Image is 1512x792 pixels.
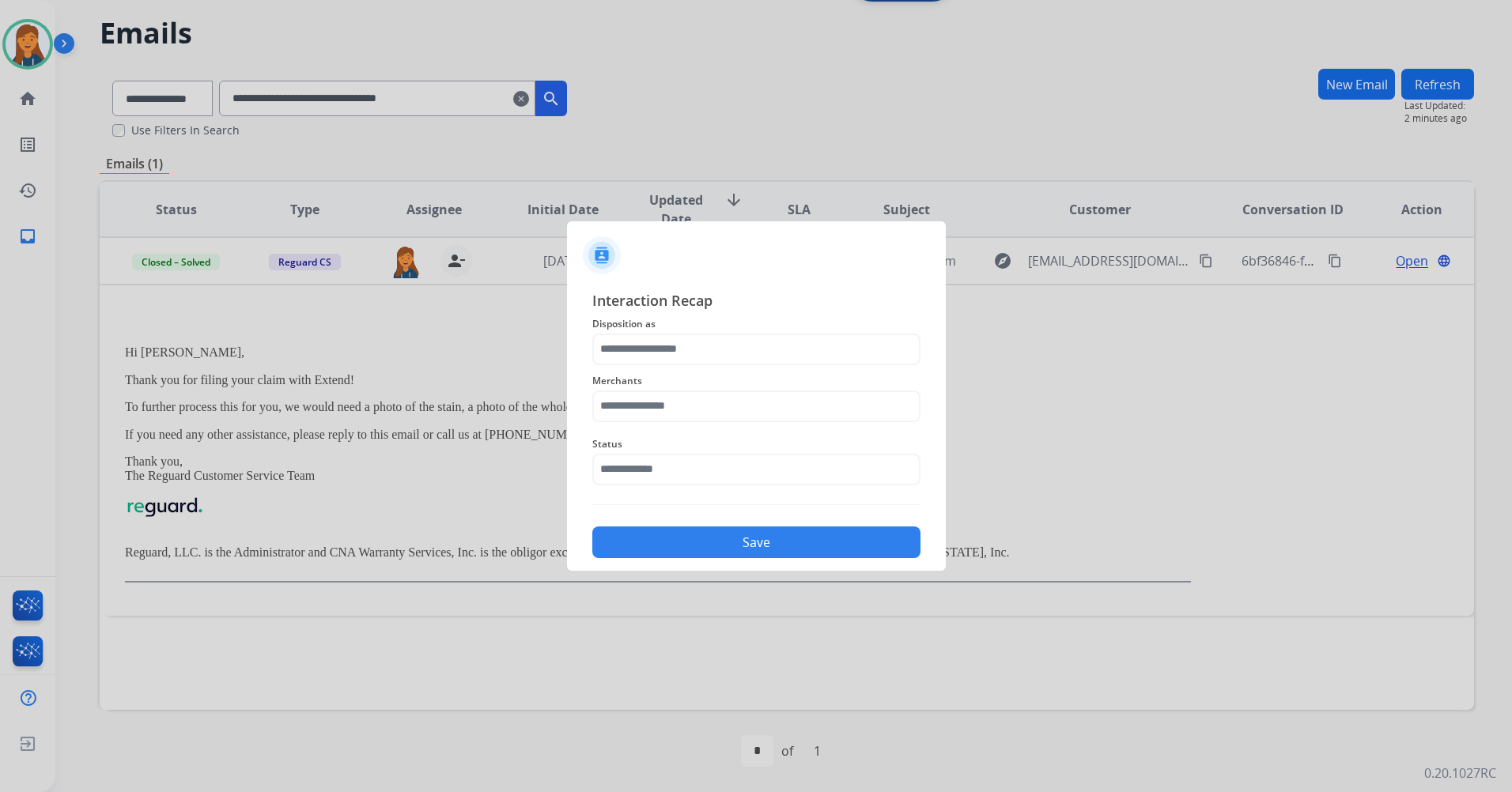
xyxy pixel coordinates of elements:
[592,315,920,334] span: Disposition as
[583,236,621,274] img: contactIcon
[592,435,920,454] span: Status
[592,371,920,390] span: Merchants
[592,526,920,558] button: Save
[592,504,920,505] img: contact-recap-line.svg
[1424,764,1496,783] p: 0.20.1027RC
[592,289,920,315] span: Interaction Recap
